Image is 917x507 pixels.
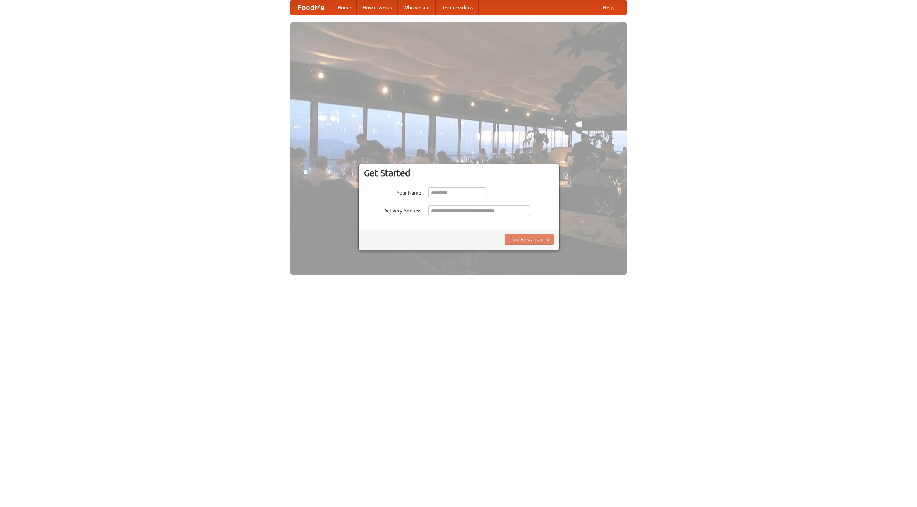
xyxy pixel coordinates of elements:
a: Recipe videos [436,0,479,15]
a: How it works [357,0,398,15]
h3: Get Started [364,168,554,178]
a: FoodMe [291,0,332,15]
label: Delivery Address [364,205,421,214]
a: Home [332,0,357,15]
button: Find Restaurants! [505,234,554,245]
label: Your Name [364,187,421,196]
a: Help [597,0,619,15]
a: Who we are [398,0,436,15]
